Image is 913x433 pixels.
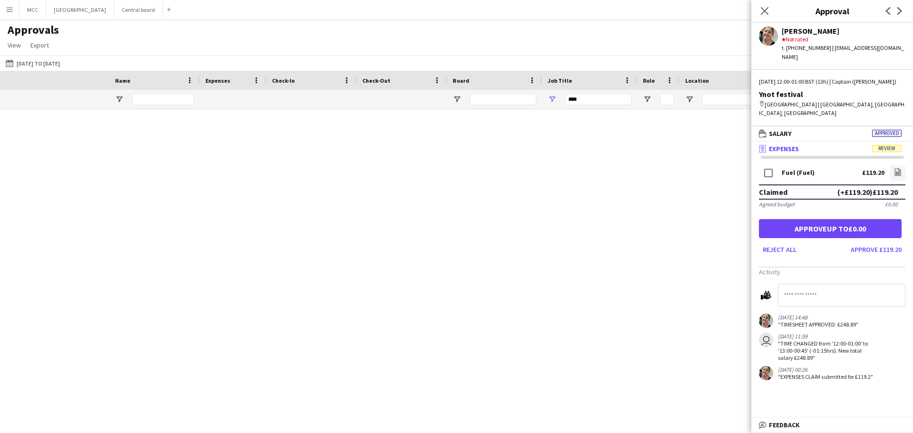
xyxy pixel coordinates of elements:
[778,314,858,321] div: [DATE] 14:48
[769,421,800,429] span: Feedback
[782,35,905,44] div: Not rated
[685,95,694,104] button: Open Filter Menu
[769,144,799,153] span: Expenses
[759,100,905,117] div: [GEOGRAPHIC_DATA] | [GEOGRAPHIC_DATA], [GEOGRAPHIC_DATA], [GEOGRAPHIC_DATA]
[114,0,163,19] button: Central board
[759,314,773,328] app-user-avatar: Caitlin Harvey
[759,187,787,197] div: Claimed
[643,77,655,84] span: Role
[685,77,709,84] span: Location
[872,145,902,152] span: Review
[548,77,572,84] span: Job Title
[778,340,876,361] div: "TIME CHANGED from '12:00-01:00' to '13:00-00:45' (-01:15hrs). New total salary £248.89"
[782,44,905,61] div: t. [PHONE_NUMBER] | [EMAIL_ADDRESS][DOMAIN_NAME]
[132,94,194,105] input: Name Filter Input
[453,77,469,84] span: Board
[565,94,631,105] input: Job Title Filter Input
[769,129,792,138] span: Salary
[751,156,913,393] div: ExpensesReview
[751,142,913,156] mat-expansion-panel-header: ExpensesReview
[782,27,905,35] div: [PERSON_NAME]
[27,39,53,51] a: Export
[759,90,905,98] div: Ynot festival
[862,169,884,176] div: £119.20
[759,268,905,276] h3: Activity
[362,77,390,84] span: Check-Out
[759,201,795,208] div: Agreed budget
[872,130,902,137] span: Approved
[782,169,815,176] div: Fuel (Fuel)
[115,95,124,104] button: Open Filter Menu
[8,41,21,49] span: View
[30,41,49,49] span: Export
[778,321,858,328] div: "TIMESHEET APPROVED: £248.89"
[751,126,913,141] mat-expansion-panel-header: SalaryApproved
[759,77,905,86] div: [DATE] 12:00-01:00 BST (13h) | Captain ([PERSON_NAME])
[759,219,902,238] button: Approveup to£0.00
[778,333,876,340] div: [DATE] 11:59
[470,94,536,105] input: Board Filter Input
[4,39,25,51] a: View
[847,242,905,257] button: Approve £119.20
[759,333,773,347] app-user-avatar: Hayley Ekwubiri
[702,94,769,105] input: Location Filter Input
[751,5,913,17] h3: Approval
[837,187,898,197] div: (+£119.20) £119.20
[778,373,873,380] div: "EXPENSES CLAIM submitted for £119.2"
[272,77,295,84] span: Check-In
[46,0,114,19] button: [GEOGRAPHIC_DATA]
[205,77,230,84] span: Expenses
[751,418,913,432] mat-expansion-panel-header: Feedback
[548,95,556,104] button: Open Filter Menu
[759,366,773,380] app-user-avatar: Caitlin Harvey
[453,95,461,104] button: Open Filter Menu
[778,366,873,373] div: [DATE] 00:26
[4,58,62,69] button: [DATE] to [DATE]
[660,94,674,105] input: Role Filter Input
[115,77,130,84] span: Name
[759,242,800,257] button: Reject all
[885,201,898,208] div: £0.00
[643,95,651,104] button: Open Filter Menu
[19,0,46,19] button: MCC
